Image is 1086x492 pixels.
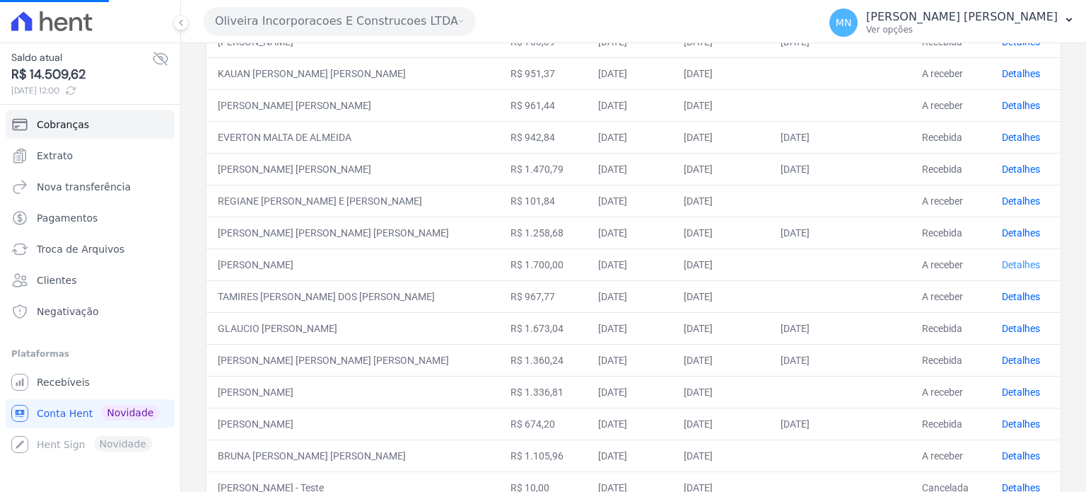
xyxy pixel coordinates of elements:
td: [DATE] [587,344,672,376]
td: [PERSON_NAME] [PERSON_NAME] [206,89,499,121]
td: [DATE] [587,185,672,217]
a: Detalhes [1002,36,1040,47]
td: REGIANE [PERSON_NAME] E [PERSON_NAME] [206,185,499,217]
span: MN [836,18,852,28]
span: Extrato [37,149,73,163]
td: A receber [911,248,991,280]
td: [DATE] [672,217,769,248]
td: [DATE] [672,312,769,344]
a: Conta Hent Novidade [6,399,175,428]
span: R$ 14.509,62 [11,65,152,84]
a: Pagamentos [6,204,175,232]
td: TAMIRES [PERSON_NAME] DOS [PERSON_NAME] [206,280,499,312]
td: Recebida [911,153,991,185]
td: [PERSON_NAME] [PERSON_NAME] [PERSON_NAME] [206,217,499,248]
td: [DATE] [769,344,911,376]
span: Troca de Arquivos [37,242,124,256]
td: [DATE] [672,344,769,376]
span: Negativação [37,304,99,319]
td: [DATE] [587,408,672,440]
td: [DATE] [587,217,672,248]
td: [DATE] [672,248,769,280]
td: [DATE] [769,408,911,440]
td: EVERTON MALTA DE ALMEIDA [206,121,499,153]
td: A receber [911,280,991,312]
td: R$ 101,84 [499,185,587,217]
td: Recebida [911,344,991,376]
span: Recebíveis [37,375,90,389]
td: A receber [911,440,991,471]
a: Detalhes [1002,387,1040,398]
a: Nova transferência [6,173,175,201]
td: [DATE] [672,121,769,153]
td: [DATE] [672,376,769,408]
a: Negativação [6,297,175,326]
td: [PERSON_NAME] [PERSON_NAME] [PERSON_NAME] [206,344,499,376]
td: A receber [911,57,991,89]
a: Detalhes [1002,227,1040,239]
td: [PERSON_NAME] [206,408,499,440]
td: R$ 1.673,04 [499,312,587,344]
td: R$ 961,44 [499,89,587,121]
td: [DATE] [672,185,769,217]
a: Detalhes [1002,355,1040,366]
button: MN [PERSON_NAME] [PERSON_NAME] Ver opções [818,3,1086,42]
td: R$ 674,20 [499,408,587,440]
td: R$ 1.470,79 [499,153,587,185]
a: Detalhes [1002,450,1040,462]
td: Recebida [911,408,991,440]
span: Cobranças [37,118,89,132]
td: Recebida [911,312,991,344]
a: Detalhes [1002,132,1040,143]
span: Nova transferência [37,180,131,194]
td: [DATE] [587,440,672,471]
td: [DATE] [587,153,672,185]
span: [DATE] 12:00 [11,84,152,97]
a: Cobranças [6,110,175,139]
td: [DATE] [672,408,769,440]
td: Recebida [911,121,991,153]
td: R$ 1.336,81 [499,376,587,408]
span: Clientes [37,273,76,287]
td: [PERSON_NAME] [206,248,499,280]
td: R$ 967,77 [499,280,587,312]
td: [DATE] [587,248,672,280]
td: A receber [911,185,991,217]
nav: Sidebar [11,110,169,459]
td: [DATE] [587,57,672,89]
td: [DATE] [587,280,672,312]
span: Pagamentos [37,211,98,225]
td: [DATE] [769,217,911,248]
span: Novidade [101,405,159,421]
td: [PERSON_NAME] [206,376,499,408]
td: [DATE] [672,440,769,471]
td: R$ 1.700,00 [499,248,587,280]
span: Saldo atual [11,50,152,65]
td: [PERSON_NAME] [PERSON_NAME] [206,153,499,185]
td: [DATE] [672,57,769,89]
td: [DATE] [769,312,911,344]
a: Clientes [6,266,175,294]
td: [DATE] [769,153,911,185]
td: [DATE] [587,376,672,408]
p: Ver opções [866,24,1058,35]
a: Troca de Arquivos [6,235,175,263]
a: Detalhes [1002,259,1040,270]
a: Extrato [6,142,175,170]
td: [DATE] [672,153,769,185]
a: Recebíveis [6,368,175,396]
td: [DATE] [587,121,672,153]
a: Detalhes [1002,164,1040,175]
td: [DATE] [769,121,911,153]
td: [DATE] [587,312,672,344]
td: R$ 1.258,68 [499,217,587,248]
td: A receber [911,89,991,121]
td: [DATE] [587,89,672,121]
a: Detalhes [1002,323,1040,334]
td: R$ 1.360,24 [499,344,587,376]
a: Detalhes [1002,418,1040,430]
td: [DATE] [672,89,769,121]
td: R$ 942,84 [499,121,587,153]
a: Detalhes [1002,195,1040,207]
td: GLAUCIO [PERSON_NAME] [206,312,499,344]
